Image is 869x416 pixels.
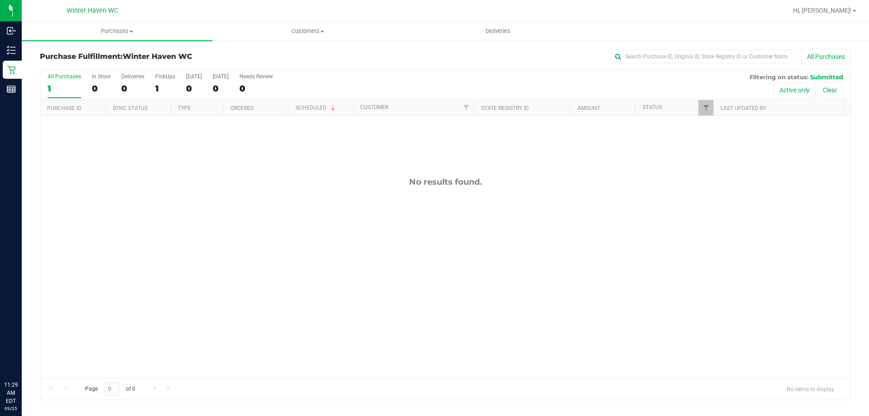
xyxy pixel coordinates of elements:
[48,73,81,80] div: All Purchases
[801,49,851,64] button: All Purchases
[186,83,202,94] div: 0
[123,52,192,61] span: Winter Haven WC
[121,73,144,80] div: Deliveries
[473,27,523,35] span: Deliveries
[239,83,273,94] div: 0
[810,73,843,81] span: Submitted
[9,344,36,371] iframe: Resource center
[212,22,403,41] a: Customers
[230,105,254,111] a: Ordered
[578,105,600,111] a: Amount
[7,46,16,55] inline-svg: Inventory
[178,105,191,111] a: Type
[77,382,143,396] span: Page of 0
[113,105,148,111] a: Sync Status
[481,105,529,111] a: State Registry ID
[7,85,16,94] inline-svg: Reports
[22,22,212,41] a: Purchases
[67,7,118,14] span: Winter Haven WC
[817,82,843,98] button: Clear
[611,50,792,63] input: Search Purchase ID, Original ID, State Registry ID or Customer Name...
[750,73,808,81] span: Filtering on status:
[458,100,473,115] a: Filter
[360,104,388,110] a: Customer
[698,100,713,115] a: Filter
[403,22,593,41] a: Deliveries
[48,83,81,94] div: 1
[213,83,229,94] div: 0
[40,177,850,187] div: No results found.
[643,104,662,110] a: Status
[155,83,175,94] div: 1
[774,82,816,98] button: Active only
[239,73,273,80] div: Needs Review
[7,26,16,35] inline-svg: Inbound
[296,105,337,111] a: Scheduled
[213,27,402,35] span: Customers
[155,73,175,80] div: PickUps
[7,65,16,74] inline-svg: Retail
[793,7,852,14] span: Hi, [PERSON_NAME]!
[4,381,18,405] p: 11:29 AM EDT
[4,405,18,412] p: 09/25
[27,342,38,353] iframe: Resource center unread badge
[186,73,202,80] div: [DATE]
[22,27,212,35] span: Purchases
[47,105,81,111] a: Purchase ID
[92,83,110,94] div: 0
[213,73,229,80] div: [DATE]
[92,73,110,80] div: In Store
[721,105,766,111] a: Last Updated By
[121,83,144,94] div: 0
[779,382,841,396] span: No items to display
[40,53,310,61] h3: Purchase Fulfillment:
